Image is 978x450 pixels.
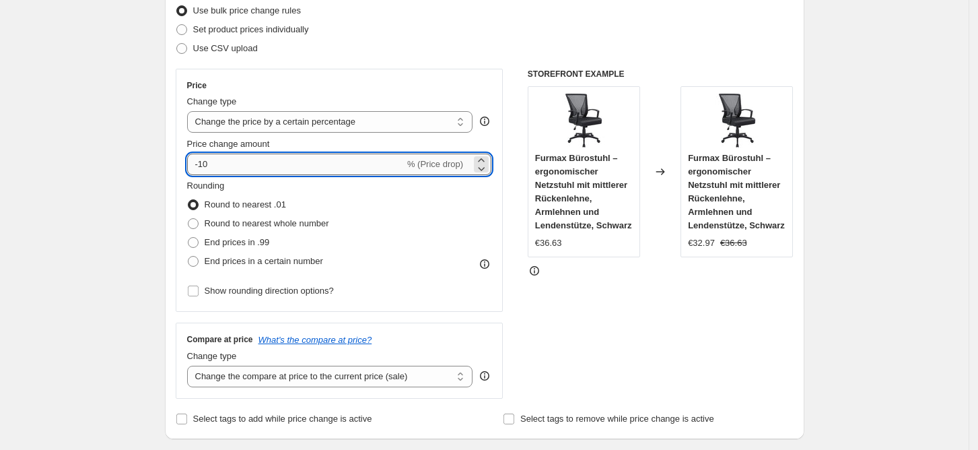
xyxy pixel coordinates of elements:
span: Furmax Bürostuhl – ergonomischer Netzstuhl mit mittlerer Rückenlehne, Armlehnen und Lendenstütze,... [535,153,632,230]
img: 71ohGSWApfL_80x.jpg [557,94,610,148]
span: Use bulk price change rules [193,5,301,15]
span: End prices in a certain number [205,256,323,266]
span: Select tags to add while price change is active [193,414,372,424]
span: Use CSV upload [193,43,258,53]
span: End prices in .99 [205,237,270,247]
h3: Compare at price [187,334,253,345]
span: Select tags to remove while price change is active [520,414,714,424]
span: Round to nearest whole number [205,218,329,228]
input: -15 [187,154,405,175]
span: Round to nearest .01 [205,199,286,210]
span: Change type [187,96,237,106]
span: Show rounding direction options? [205,286,334,296]
span: Change type [187,351,237,361]
h3: Price [187,80,207,91]
strike: €36.63 [720,236,747,250]
div: help [478,369,491,383]
span: Price change amount [187,139,270,149]
span: Rounding [187,181,225,191]
div: help [478,115,491,128]
span: Set product prices individually [193,24,309,34]
img: 71ohGSWApfL_80x.jpg [710,94,764,148]
span: Furmax Bürostuhl – ergonomischer Netzstuhl mit mittlerer Rückenlehne, Armlehnen und Lendenstütze,... [688,153,785,230]
h6: STOREFRONT EXAMPLE [528,69,794,79]
div: €32.97 [688,236,715,250]
button: What's the compare at price? [258,335,372,345]
span: % (Price drop) [407,159,463,169]
div: €36.63 [535,236,562,250]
